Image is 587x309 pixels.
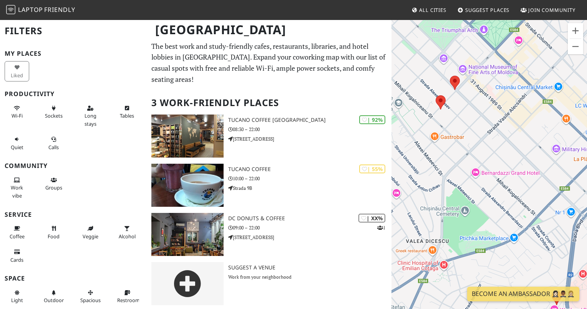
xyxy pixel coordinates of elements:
span: Stable Wi-Fi [12,112,23,119]
button: Food [41,222,66,243]
p: [STREET_ADDRESS] [228,135,391,143]
span: Friendly [44,5,75,14]
button: Calls [41,133,66,153]
button: Alcohol [115,222,139,243]
button: Restroom [115,286,139,307]
button: Quiet [5,133,29,153]
button: Sockets [41,102,66,122]
img: DC Donuts & Coffee [151,213,224,256]
h3: Tucano Coffee [228,166,391,173]
span: Join Community [528,7,575,13]
span: Suggest Places [465,7,510,13]
span: Coffee [10,233,25,240]
button: Outdoor [41,286,66,307]
p: 10:00 – 22:00 [228,175,391,182]
span: People working [11,184,23,199]
a: Become an Ambassador 🤵🏻‍♀️🤵🏾‍♂️🤵🏼‍♀️ [467,287,579,301]
span: Long stays [85,112,96,127]
a: All Cities [408,3,449,17]
a: Join Community [517,3,579,17]
button: Tables [115,102,139,122]
p: Work from your neighborhood [228,273,391,281]
a: Suggest a Venue Work from your neighborhood [147,262,391,305]
p: Strada 9B [228,184,391,192]
h3: Tucano Coffee [GEOGRAPHIC_DATA] [228,117,391,123]
button: Work vibe [5,174,29,202]
p: The best work and study-friendly cafes, restaurants, libraries, and hotel lobbies in [GEOGRAPHIC_... [151,41,387,85]
h3: Productivity [5,90,142,98]
p: 09:00 – 22:00 [228,224,391,231]
span: Natural light [11,297,23,304]
span: Food [48,233,60,240]
a: Tucano Coffee | 55% Tucano Coffee 10:00 – 22:00 Strada 9B [147,164,391,207]
button: Long stays [78,102,103,130]
button: Light [5,286,29,307]
img: LaptopFriendly [6,5,15,14]
span: Restroom [117,297,140,304]
h1: [GEOGRAPHIC_DATA] [149,19,390,40]
span: Outdoor area [44,297,64,304]
button: Zoom out [568,39,583,54]
span: Alcohol [119,233,136,240]
button: Coffee [5,222,29,243]
h3: My Places [5,50,142,57]
p: [STREET_ADDRESS] [228,234,391,241]
span: Video/audio calls [48,144,59,151]
div: | XX% [358,214,385,223]
span: Credit cards [10,256,23,263]
span: Work-friendly tables [120,112,134,119]
p: 1 [377,224,385,231]
h3: Suggest a Venue [228,264,391,271]
a: Tucano Coffee Costa Rica | 92% Tucano Coffee [GEOGRAPHIC_DATA] 08:30 – 22:00 [STREET_ADDRESS] [147,115,391,158]
a: LaptopFriendly LaptopFriendly [6,3,75,17]
button: Cards [5,246,29,266]
img: Tucano Coffee [151,164,224,207]
button: Zoom in [568,23,583,38]
button: Veggie [78,222,103,243]
span: Power sockets [45,112,63,119]
span: Spacious [80,297,101,304]
img: Tucano Coffee Costa Rica [151,115,224,158]
span: Veggie [83,233,98,240]
h3: DC Donuts & Coffee [228,215,391,222]
span: Laptop [18,5,43,14]
div: | 92% [359,115,385,124]
h2: Filters [5,19,142,43]
span: All Cities [419,7,446,13]
a: Suggest Places [454,3,513,17]
span: Group tables [45,184,62,191]
h3: Community [5,162,142,169]
h3: Service [5,211,142,218]
button: Groups [41,174,66,194]
img: gray-place-d2bdb4477600e061c01bd816cc0f2ef0cfcb1ca9e3ad78868dd16fb2af073a21.png [151,262,224,305]
span: Quiet [11,144,23,151]
h2: 3 Work-Friendly Places [151,91,387,115]
p: 08:30 – 22:00 [228,126,391,133]
button: Wi-Fi [5,102,29,122]
button: Spacious [78,286,103,307]
div: | 55% [359,164,385,173]
a: DC Donuts & Coffee | XX% 1 DC Donuts & Coffee 09:00 – 22:00 [STREET_ADDRESS] [147,213,391,256]
h3: Space [5,275,142,282]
